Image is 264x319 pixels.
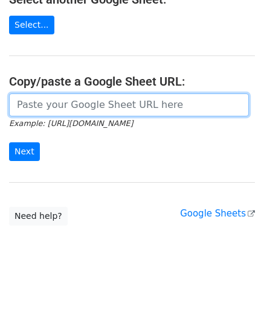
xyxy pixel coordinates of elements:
a: Google Sheets [180,208,255,219]
a: Select... [9,16,54,34]
input: Paste your Google Sheet URL here [9,93,249,116]
h4: Copy/paste a Google Sheet URL: [9,74,255,89]
a: Need help? [9,207,68,226]
small: Example: [URL][DOMAIN_NAME] [9,119,133,128]
input: Next [9,142,40,161]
